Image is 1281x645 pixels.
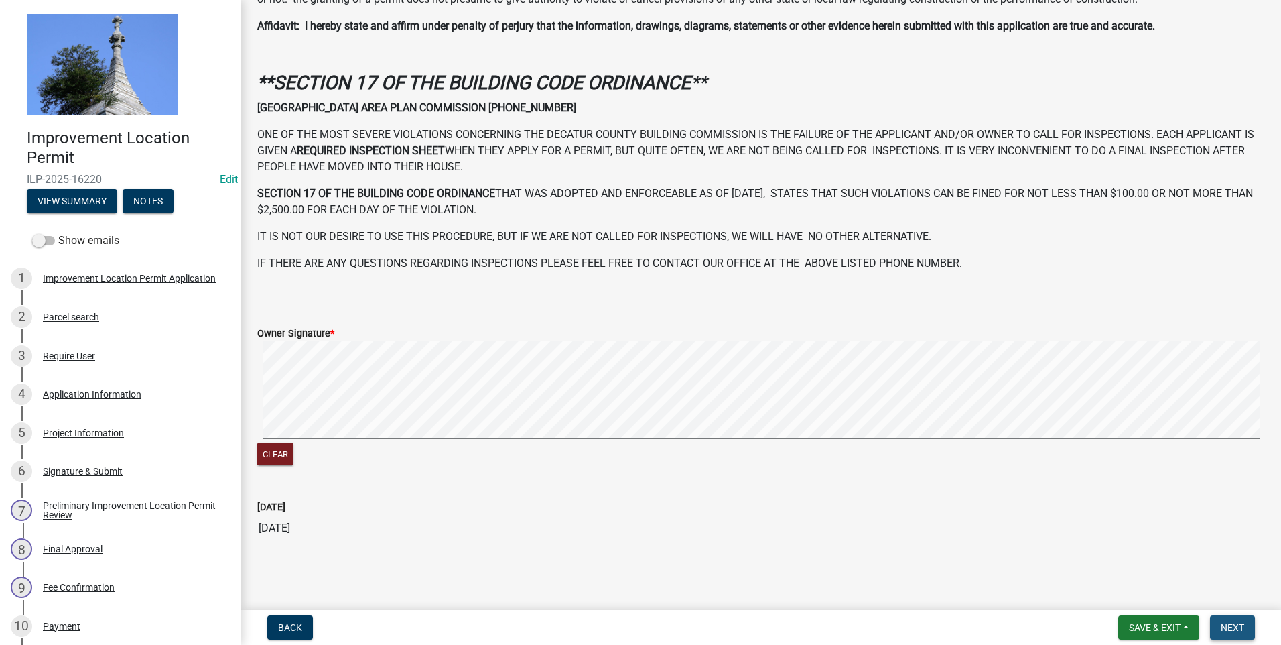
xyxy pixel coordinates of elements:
div: 6 [11,461,32,482]
div: 5 [11,422,32,444]
div: 8 [11,538,32,560]
div: 10 [11,615,32,637]
div: Preliminary Improvement Location Permit Review [43,501,220,520]
a: Edit [220,173,238,186]
div: 3 [11,345,32,367]
span: ILP-2025-16220 [27,173,214,186]
p: IF THERE ARE ANY QUESTIONS REGARDING INSPECTIONS PLEASE FEEL FREE TO CONTACT OUR OFFICE AT THE AB... [257,255,1265,272]
label: Show emails [32,233,119,249]
span: Save & Exit [1129,622,1181,633]
div: Require User [43,351,95,361]
wm-modal-confirm: Summary [27,196,117,207]
strong: Affidavit: I hereby state and affirm under penalty of perjury that the information, drawings, dia... [257,19,1155,32]
wm-modal-confirm: Edit Application Number [220,173,238,186]
p: IT IS NOT OUR DESIRE TO USE THIS PROCEDURE, BUT IF WE ARE NOT CALLED FOR INSPECTIONS, WE WILL HAV... [257,229,1265,245]
div: Improvement Location Permit Application [43,274,216,283]
div: Fee Confirmation [43,583,115,592]
label: [DATE] [257,503,285,512]
p: ONE OF THE MOST SEVERE VIOLATIONS CONCERNING THE DECATUR COUNTY BUILDING COMMISSION IS THE FAILUR... [257,127,1265,175]
div: 7 [11,500,32,521]
strong: SECTION 17 OF THE BUILDING CODE ORDINANCE [257,187,495,200]
button: Notes [123,189,174,213]
h4: Improvement Location Permit [27,129,230,168]
strong: **SECTION 17 OF THE BUILDING CODE ORDINANCE [257,72,691,94]
div: Application Information [43,390,141,399]
div: Final Approval [43,544,103,554]
p: THAT WAS ADOPTED AND ENFORCEABLE AS OF [DATE], STATES THAT SUCH VIOLATIONS CAN BE FINED FOR NOT L... [257,186,1265,218]
button: Next [1210,615,1255,640]
label: Owner Signature [257,329,334,339]
div: 2 [11,306,32,328]
wm-modal-confirm: Notes [123,196,174,207]
button: Back [267,615,313,640]
strong: [GEOGRAPHIC_DATA] AREA PLAN COMMISSION [PHONE_NUMBER] [257,101,576,114]
div: Payment [43,622,80,631]
div: Signature & Submit [43,467,123,476]
img: Decatur County, Indiana [27,14,178,115]
button: Clear [257,443,293,465]
div: 1 [11,268,32,289]
button: View Summary [27,189,117,213]
strong: REQUIRED INSPECTION SHEET [297,144,445,157]
span: Next [1221,622,1244,633]
button: Save & Exit [1118,615,1199,640]
div: 4 [11,384,32,405]
div: 9 [11,577,32,598]
div: Parcel search [43,312,99,322]
span: Back [278,622,302,633]
div: Project Information [43,428,124,438]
